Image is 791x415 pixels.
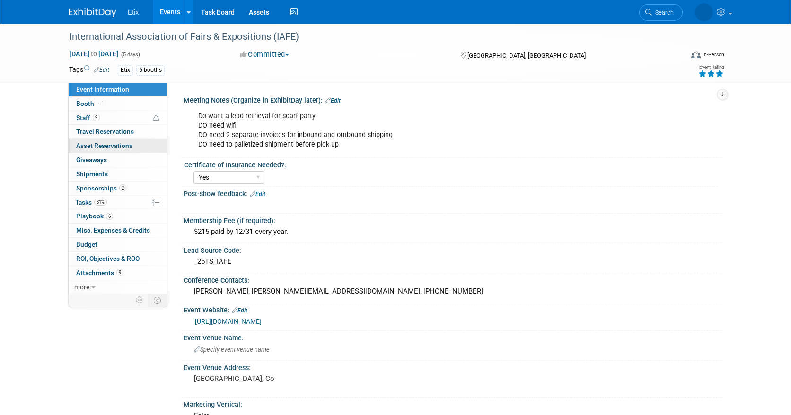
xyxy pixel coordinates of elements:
span: Budget [76,241,97,248]
div: Do want a lead retrieval for scarf party DO need wifi DO need 2 separate invoices for inbound and... [192,107,618,154]
a: Edit [232,307,247,314]
div: $215 paid by 12/31 every year. [191,225,715,239]
td: Personalize Event Tab Strip [132,294,148,306]
img: Jared McEntire [695,3,713,21]
a: Attachments9 [69,266,167,280]
div: 5 booths [136,65,165,75]
a: Event Information [69,83,167,96]
span: [DATE] [DATE] [69,50,119,58]
a: Edit [94,67,109,73]
i: Booth reservation complete [98,101,103,106]
span: Search [652,9,674,16]
span: Booth [76,100,105,107]
a: [URL][DOMAIN_NAME] [195,318,262,325]
span: 31% [94,199,107,206]
div: Event Rating [698,65,724,69]
a: Asset Reservations [69,139,167,153]
div: Conference Contacts: [184,273,722,285]
div: Event Venue Name: [184,331,722,343]
a: Travel Reservations [69,125,167,138]
a: Budget [69,238,167,251]
a: Sponsorships2 [69,182,167,195]
a: Edit [325,97,341,104]
div: Event Format [627,49,724,63]
a: ROI, Objectives & ROO [69,252,167,266]
span: 9 [116,269,123,276]
img: Format-Inperson.png [691,51,701,58]
span: Staff [76,114,100,121]
div: International Association of Fairs & Expositions (IAFE) [66,28,668,45]
div: Marketing Vertical: [184,398,722,409]
a: Playbook6 [69,209,167,223]
td: Tags [69,65,109,76]
a: Staff9 [69,111,167,125]
span: Shipments [76,170,108,178]
span: Event Information [76,86,129,93]
div: Membership Fee (if required): [184,214,722,225]
span: Sponsorships [76,184,126,192]
a: Misc. Expenses & Credits [69,224,167,237]
span: Etix [128,9,139,16]
span: Travel Reservations [76,128,134,135]
span: ROI, Objectives & ROO [76,255,140,262]
div: Meeting Notes (Organize in ExhibitDay later): [184,93,722,105]
span: 9 [93,114,100,121]
img: ExhibitDay [69,8,116,17]
a: Giveaways [69,153,167,167]
span: Giveaways [76,156,107,164]
div: [PERSON_NAME], [PERSON_NAME][EMAIL_ADDRESS][DOMAIN_NAME], [PHONE_NUMBER] [191,284,715,299]
pre: [GEOGRAPHIC_DATA], Co [194,374,397,383]
a: Search [639,4,683,21]
td: Toggle Event Tabs [148,294,167,306]
div: Lead Source Code: [184,243,722,255]
div: Post-show feedback: [184,187,722,199]
a: Booth [69,97,167,111]
span: Potential Scheduling Conflict -- at least one attendee is tagged in another overlapping event. [153,114,159,122]
button: Committed [237,50,293,60]
span: [GEOGRAPHIC_DATA], [GEOGRAPHIC_DATA] [467,52,586,59]
span: Asset Reservations [76,142,132,149]
div: In-Person [702,51,724,58]
div: _25TS_IAFE [191,254,715,269]
span: Misc. Expenses & Credits [76,226,150,234]
span: Specify event venue name [194,346,270,353]
a: Edit [250,191,265,198]
span: 2 [119,184,126,191]
span: Tasks [75,199,107,206]
span: (5 days) [120,52,140,58]
a: Shipments [69,167,167,181]
a: more [69,280,167,294]
div: Etix [118,65,133,75]
span: Attachments [76,269,123,277]
span: to [89,50,98,58]
div: Certificate of Insurance Needed?: [184,158,718,170]
div: Event Venue Address: [184,361,722,372]
a: Tasks31% [69,196,167,209]
span: 6 [106,213,113,220]
span: more [74,283,89,291]
span: Playbook [76,212,113,220]
div: Event Website: [184,303,722,315]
